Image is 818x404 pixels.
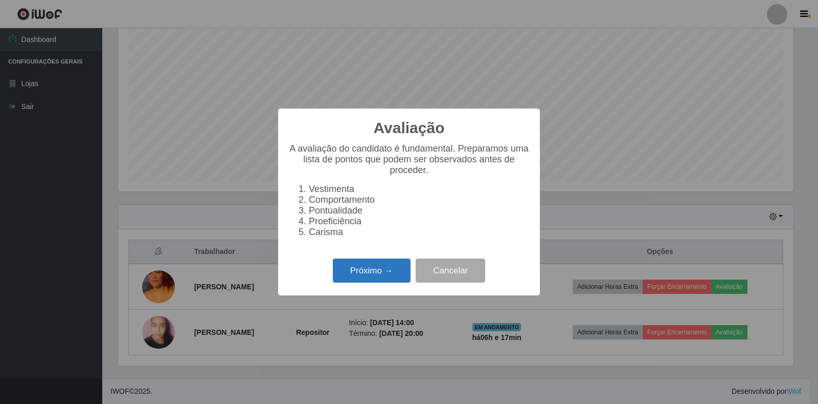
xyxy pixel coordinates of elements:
[333,259,411,283] button: Próximo →
[288,143,530,176] p: A avaliação do candidato é fundamental. Preparamos uma lista de pontos que podem ser observados a...
[309,184,530,195] li: Vestimenta
[309,227,530,238] li: Carisma
[416,259,485,283] button: Cancelar
[374,119,445,137] h2: Avaliação
[309,195,530,205] li: Comportamento
[309,216,530,227] li: Proeficiência
[309,205,530,216] li: Pontualidade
